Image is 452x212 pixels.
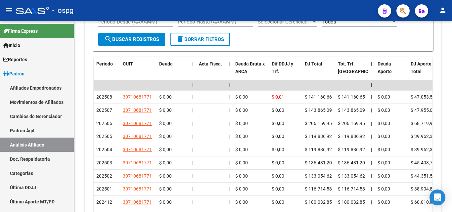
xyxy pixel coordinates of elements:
span: | [229,199,230,205]
span: Firma Express [3,27,38,35]
datatable-header-cell: Acta Fisca. [196,57,226,86]
span: $ 206.159,95 [305,121,332,126]
span: Seleccionar Gerenciador [258,19,311,25]
span: | [192,82,194,88]
span: $ 0,00 [235,160,248,165]
span: | [192,94,193,100]
span: | [192,147,193,152]
span: $ 119.886,92 [305,134,332,139]
span: $ 0,00 [159,121,172,126]
span: Deuda [159,61,173,66]
span: CUIT [123,61,133,66]
span: Borrar Filtros [176,36,224,42]
datatable-header-cell: DJ Aporte Total [408,57,441,86]
span: 30710681771 [123,186,152,191]
mat-icon: search [104,35,112,43]
mat-icon: menu [5,6,13,14]
button: Borrar Filtros [170,33,230,46]
span: | [371,147,372,152]
span: $ 0,00 [272,107,284,113]
span: DJ Total [305,61,322,66]
span: $ 0,00 [378,160,390,165]
span: Dif DDJJ y Trf. [272,61,293,74]
span: $ 119.886,92 [305,147,332,152]
span: | [192,107,193,113]
span: 30710681771 [123,147,152,152]
span: 202507 [96,107,112,113]
span: 202502 [96,173,112,179]
span: $ 141.160,66 [305,94,332,100]
span: $ 0,00 [235,186,248,191]
span: 30710681771 [123,121,152,126]
span: | [229,107,230,113]
datatable-header-cell: Deuda Bruta x ARCA [233,57,269,86]
span: $ 0,00 [272,199,284,205]
button: Buscar Registros [98,33,165,46]
span: $ 136.481,20 [305,160,332,165]
span: | [229,173,230,179]
span: | [229,94,230,100]
span: | [229,82,230,88]
span: | [229,61,230,66]
span: $ 0,00 [378,94,390,100]
span: $ 0,00 [235,121,248,126]
span: 202505 [96,134,112,139]
span: $ 136.481,20 [338,160,365,165]
span: $ 0,00 [272,186,284,191]
span: $ 47.053,55 [411,94,435,100]
span: | [371,82,372,88]
span: $ 0,00 [235,147,248,152]
span: $ 0,00 [235,94,248,100]
span: $ 0,00 [272,121,284,126]
span: 30710681771 [123,134,152,139]
span: $ 0,00 [378,107,390,113]
span: 30710681771 [123,199,152,205]
span: $ 47.955,03 [411,107,435,113]
span: - ospg [52,3,73,18]
span: | [371,134,372,139]
span: | [371,173,372,179]
span: $ 0,00 [159,107,172,113]
span: | [371,94,372,100]
span: | [192,61,194,66]
span: $ 60.010,95 [411,199,435,205]
span: $ 0,00 [159,173,172,179]
span: $ 180.032,85 [338,199,365,205]
span: | [371,61,372,66]
span: | [229,160,230,165]
span: $ 206.159,95 [338,121,365,126]
span: 30710681771 [123,160,152,165]
span: | [229,147,230,152]
mat-icon: person [439,6,447,14]
span: | [229,186,230,191]
span: Deuda Bruta x ARCA [235,61,265,74]
span: $ 0,00 [378,173,390,179]
span: | [192,121,193,126]
datatable-header-cell: Tot. Trf. Bruto [335,57,368,86]
span: | [192,199,193,205]
span: 30710681771 [123,173,152,179]
datatable-header-cell: DJ Total [302,57,335,86]
span: $ 0,00 [159,147,172,152]
span: $ 0,00 [272,134,284,139]
span: $ 116.714,58 [338,186,365,191]
span: Buscar Registros [104,36,159,42]
span: | [371,107,372,113]
span: $ 0,00 [272,173,284,179]
span: | [192,134,193,139]
span: $ 0,00 [235,134,248,139]
span: | [371,186,372,191]
span: $ 0,00 [378,186,390,191]
span: | [371,160,372,165]
span: $ 133.054,62 [338,173,365,179]
span: $ 44.351,54 [411,173,435,179]
span: | [192,173,193,179]
span: $ 0,00 [159,160,172,165]
datatable-header-cell: Dif DDJJ y Trf. [269,57,302,86]
mat-icon: delete [176,35,184,43]
span: | [192,160,193,165]
span: $ 39.962,31 [411,147,435,152]
datatable-header-cell: | [226,57,233,86]
span: $ 0,00 [378,199,390,205]
span: $ 0,00 [235,173,248,179]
